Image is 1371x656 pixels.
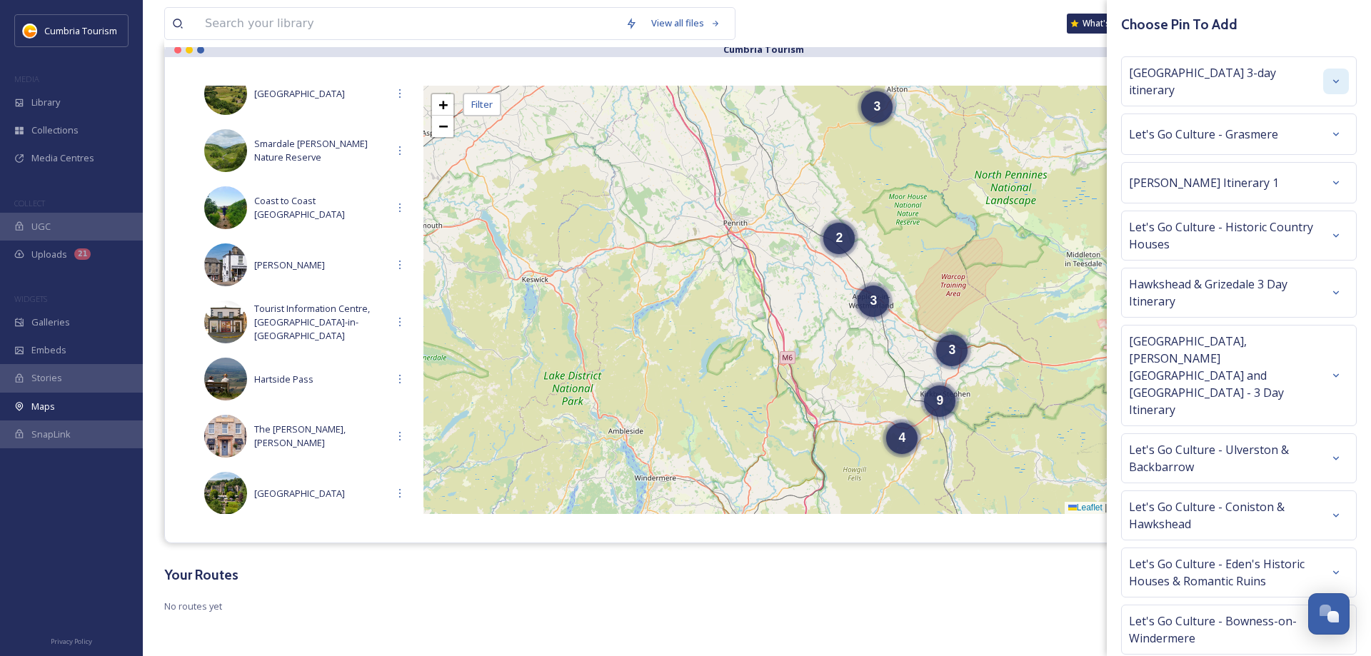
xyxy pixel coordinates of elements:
a: Leaflet [1068,503,1103,513]
span: + [438,96,448,113]
div: Map Courtesy of © contributors [1065,502,1320,514]
span: Smardale [PERSON_NAME] Nature Reserve [254,137,387,164]
div: 3 [936,335,968,366]
span: Coast to Coast [GEOGRAPHIC_DATA] [254,194,387,221]
span: Collections [31,123,79,137]
span: Embeds [31,343,66,357]
div: 3 [858,286,889,317]
div: 2 [823,223,855,254]
span: Let's Go Culture - Ulverston & Backbarrow [1129,441,1323,475]
span: Galleries [31,316,70,329]
a: Zoom in [432,94,453,116]
a: What's New [1067,14,1138,34]
span: Hartside Pass [254,373,387,386]
span: UGC [31,220,51,233]
a: Privacy Policy [51,632,92,649]
span: WIDGETS [14,293,47,304]
img: images.jpg [23,24,37,38]
img: Attract%2520and%2520Disperse%2520%28611%2520of%25201364%29.jpg [204,243,247,286]
span: Hawkshead & Grizedale 3 Day Itinerary [1129,276,1323,310]
div: 3 [861,91,893,123]
div: 9 [924,385,955,417]
span: [GEOGRAPHIC_DATA] 3-day itinerary [1129,64,1323,99]
span: [GEOGRAPHIC_DATA] [254,487,387,500]
span: 3 [948,343,955,357]
span: MEDIA [14,74,39,84]
span: SnapLink [31,428,71,441]
span: Let's Go Culture - Grasmere [1129,126,1278,143]
span: No routes yet [164,600,1350,613]
span: [PERSON_NAME] [254,258,387,272]
img: Attract%2520and%2520Disperse%2520%28458%2520of%25201364%29.jpg [204,472,247,515]
span: [GEOGRAPHIC_DATA] [254,87,387,101]
span: Tourist Information Centre, [GEOGRAPHIC_DATA]-in-[GEOGRAPHIC_DATA] [254,302,387,343]
span: Maps [31,400,55,413]
span: 4 [898,430,905,445]
span: − [438,117,448,135]
a: Zoom out [432,116,453,137]
span: | [1105,503,1107,513]
span: Privacy Policy [51,637,92,646]
img: Attract%2520and%2520Disperse%2520%28344%2520of%25201364%29.jpg [204,72,247,115]
h3: Choose Pin To Add [1121,14,1357,35]
img: 742d6e47-78cd-40fc-ba0e-6834f22e031c.jpg [204,415,247,458]
img: 96a6d66a-5bbe-43bd-86c4-031ff17ba3dd.jpg [204,186,247,229]
a: View all files [644,9,728,37]
span: The [PERSON_NAME], [PERSON_NAME] [254,423,387,450]
div: 4 [886,423,918,454]
span: Stories [31,371,62,385]
span: Let's Go Culture - Bowness-on-Windermere [1129,612,1323,647]
img: e6d56799-4bfc-4d45-8e3c-76c2174480a0.jpg [204,129,247,172]
h3: Your Routes [164,565,1350,585]
img: Attract%2520and%2520Disperse%2520%28591%2520of%25201364%29.jpg [204,358,247,400]
span: 3 [870,293,877,308]
span: [PERSON_NAME] Itinerary 1 [1129,174,1279,191]
span: Uploads [31,248,67,261]
span: Let's Go Culture - Eden's Historic Houses & Romantic Ruins [1129,555,1323,590]
span: 9 [936,393,943,408]
span: COLLECT [14,198,45,208]
span: 3 [873,99,880,113]
span: Media Centres [31,151,94,165]
span: Let's Go Culture - Historic Country Houses [1129,218,1323,253]
img: f2d2eba2-0904-4d92-acac-22f04a6eccaa.jpg [204,301,247,343]
strong: Cumbria Tourism [723,43,804,56]
span: Library [31,96,60,109]
div: Filter [463,93,501,116]
input: Search your library [198,8,618,39]
span: 2 [835,231,843,245]
span: Cumbria Tourism [44,24,117,37]
div: 21 [74,248,91,260]
span: [GEOGRAPHIC_DATA], [PERSON_NAME][GEOGRAPHIC_DATA] and [GEOGRAPHIC_DATA] - 3 Day Itinerary [1129,333,1323,418]
span: Let's Go Culture - Coniston & Hawkshead [1129,498,1323,533]
button: Open Chat [1308,593,1350,635]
